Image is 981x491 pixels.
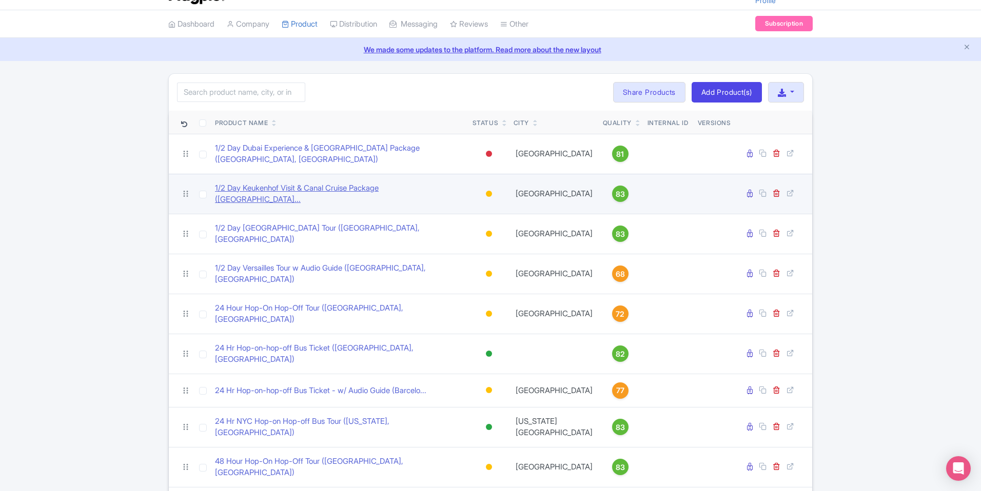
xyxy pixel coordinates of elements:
[694,111,735,134] th: Versions
[484,306,494,321] div: Building
[215,416,464,439] a: 24 Hr NYC Hop-on Hop-off Bus Tour ([US_STATE], [GEOGRAPHIC_DATA])
[603,118,632,128] div: Quality
[484,346,494,361] div: Active
[227,10,269,38] a: Company
[509,447,599,487] td: [GEOGRAPHIC_DATA]
[603,226,638,242] a: 83
[450,10,488,38] a: Reviews
[168,10,214,38] a: Dashboard
[215,262,464,285] a: 1/2 Day Versailles Tour w Audio Guide ([GEOGRAPHIC_DATA], [GEOGRAPHIC_DATA])
[509,407,599,447] td: [US_STATE][GEOGRAPHIC_DATA]
[603,419,638,435] a: 83
[484,420,494,435] div: Active
[16,16,25,25] img: logo_orange.svg
[215,385,426,397] a: 24 Hr Hop-on-hop-off Bus Ticket - w/ Audio Guide (Barcelo...
[16,27,25,35] img: website_grey.svg
[603,345,638,362] a: 82
[28,59,36,68] img: tab_domain_overview_orange.svg
[509,214,599,254] td: [GEOGRAPHIC_DATA]
[330,10,377,38] a: Distribution
[389,10,438,38] a: Messaging
[484,187,494,201] div: Building
[29,16,50,25] div: v 4.0.25
[616,349,625,360] span: 82
[39,60,92,67] div: Domain Overview
[177,83,305,102] input: Search product name, city, or interal id
[509,294,599,334] td: [GEOGRAPHIC_DATA]
[27,27,113,35] div: Domain: [DOMAIN_NAME]
[215,118,268,128] div: Product Name
[616,189,625,200] span: 83
[215,222,464,245] a: 1/2 Day [GEOGRAPHIC_DATA] Tour ([GEOGRAPHIC_DATA], [GEOGRAPHIC_DATA])
[215,182,464,206] a: 1/2 Day Keukenhof Visit & Canal Cruise Package ([GEOGRAPHIC_DATA]...
[102,59,110,68] img: tab_keywords_by_traffic_grey.svg
[282,10,318,38] a: Product
[509,254,599,294] td: [GEOGRAPHIC_DATA]
[616,462,625,473] span: 83
[500,10,528,38] a: Other
[113,60,173,67] div: Keywords by Traffic
[755,16,813,31] a: Subscription
[603,146,638,162] a: 81
[215,142,464,166] a: 1/2 Day Dubai Experience & [GEOGRAPHIC_DATA] Package ([GEOGRAPHIC_DATA], [GEOGRAPHIC_DATA])
[509,374,599,407] td: [GEOGRAPHIC_DATA]
[6,44,975,55] a: We made some updates to the platform. Read more about the new layout
[215,302,464,325] a: 24 Hour Hop-On Hop-Off Tour ([GEOGRAPHIC_DATA], [GEOGRAPHIC_DATA])
[484,460,494,475] div: Building
[514,118,529,128] div: City
[616,385,624,396] span: 77
[215,456,464,479] a: 48 Hour Hop-On Hop-Off Tour ([GEOGRAPHIC_DATA], [GEOGRAPHIC_DATA])
[473,118,499,128] div: Status
[616,229,625,240] span: 83
[603,186,638,202] a: 83
[509,134,599,174] td: [GEOGRAPHIC_DATA]
[642,111,694,134] th: Internal ID
[603,305,638,322] a: 72
[603,382,638,399] a: 77
[484,383,494,398] div: Building
[484,267,494,281] div: Building
[613,82,685,103] a: Share Products
[616,309,624,320] span: 72
[616,269,625,280] span: 68
[616,422,625,433] span: 83
[946,456,971,481] div: Open Intercom Messenger
[692,82,762,103] a: Add Product(s)
[963,43,971,52] button: Close announcement
[484,227,494,241] div: Building
[215,342,464,365] a: 24 Hr Hop-on-hop-off Bus Ticket ([GEOGRAPHIC_DATA], [GEOGRAPHIC_DATA])
[603,459,638,475] a: 83
[603,265,638,282] a: 68
[484,147,494,161] div: Inactive
[616,149,624,160] span: 81
[509,174,599,214] td: [GEOGRAPHIC_DATA]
